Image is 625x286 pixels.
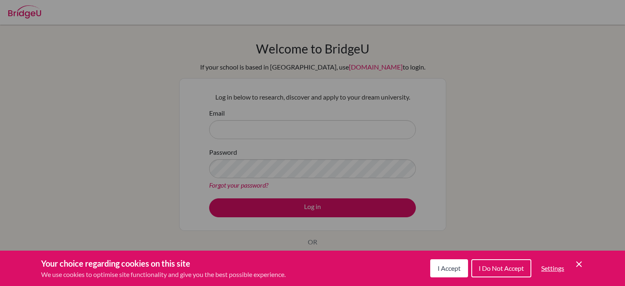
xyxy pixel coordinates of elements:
[535,260,571,277] button: Settings
[574,259,584,269] button: Save and close
[41,270,286,279] p: We use cookies to optimise site functionality and give you the best possible experience.
[41,257,286,270] h3: Your choice regarding cookies on this site
[438,264,461,272] span: I Accept
[430,259,468,277] button: I Accept
[541,264,564,272] span: Settings
[471,259,531,277] button: I Do Not Accept
[479,264,524,272] span: I Do Not Accept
